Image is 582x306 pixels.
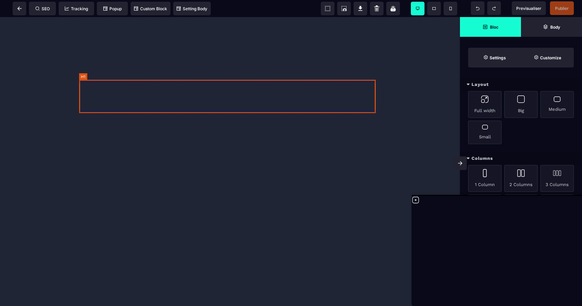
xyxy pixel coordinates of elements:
[504,165,538,192] div: 2 Columns
[468,48,521,67] span: Settings
[540,165,574,192] div: 3 Columns
[490,55,506,60] strong: Settings
[540,91,574,118] div: Medium
[468,121,502,144] div: Small
[504,91,538,118] div: Big
[460,152,582,165] div: Columns
[103,6,122,11] span: Popup
[521,17,582,37] span: Open Layer Manager
[177,6,207,11] span: Setting Body
[490,25,498,30] strong: Bloc
[468,91,502,118] div: Full width
[321,2,334,15] span: View components
[540,55,561,60] strong: Customize
[540,195,574,221] div: 6 Columns
[337,2,351,15] span: Screenshot
[65,6,88,11] span: Tracking
[504,195,538,221] div: 5 Columns
[460,17,521,37] span: Open Blocks
[516,6,541,11] span: Previsualiser
[35,6,50,11] span: SEO
[460,78,582,91] div: Layout
[521,48,574,67] span: Open Style Manager
[512,1,546,15] span: Preview
[550,25,560,30] strong: Body
[468,165,502,192] div: 1 Column
[468,195,502,221] div: 4 Columns
[134,6,167,11] span: Custom Block
[555,6,569,11] span: Publier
